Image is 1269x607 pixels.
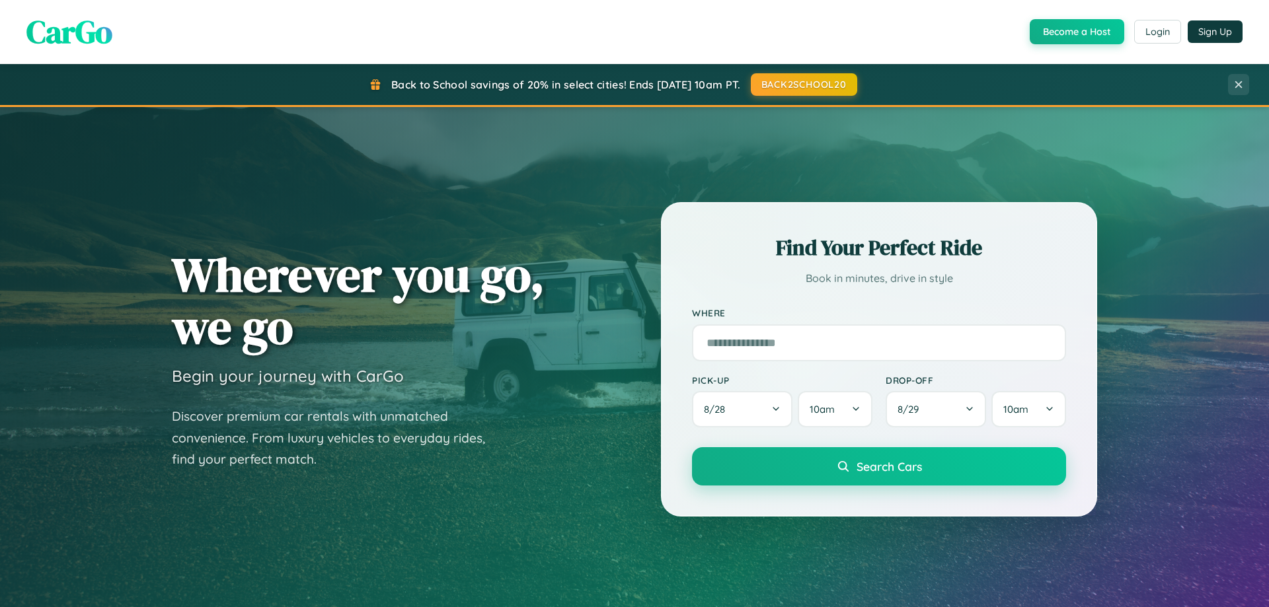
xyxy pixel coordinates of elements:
span: 10am [1003,403,1028,415]
button: 8/28 [692,391,792,427]
label: Where [692,308,1066,319]
p: Book in minutes, drive in style [692,269,1066,288]
span: 10am [810,403,835,415]
button: Search Cars [692,447,1066,485]
span: Back to School savings of 20% in select cities! Ends [DATE] 10am PT. [391,78,740,91]
button: 10am [991,391,1066,427]
span: Search Cars [857,459,922,474]
h3: Begin your journey with CarGo [172,366,404,386]
h2: Find Your Perfect Ride [692,233,1066,262]
button: Login [1134,20,1181,44]
button: 8/29 [886,391,986,427]
span: CarGo [26,10,112,54]
h1: Wherever you go, we go [172,248,545,353]
label: Pick-up [692,375,872,386]
label: Drop-off [886,375,1066,386]
button: 10am [798,391,872,427]
p: Discover premium car rentals with unmatched convenience. From luxury vehicles to everyday rides, ... [172,406,502,470]
button: Sign Up [1188,20,1243,43]
span: 8 / 29 [898,403,925,415]
button: Become a Host [1030,19,1124,44]
button: BACK2SCHOOL20 [751,73,857,96]
span: 8 / 28 [704,403,732,415]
